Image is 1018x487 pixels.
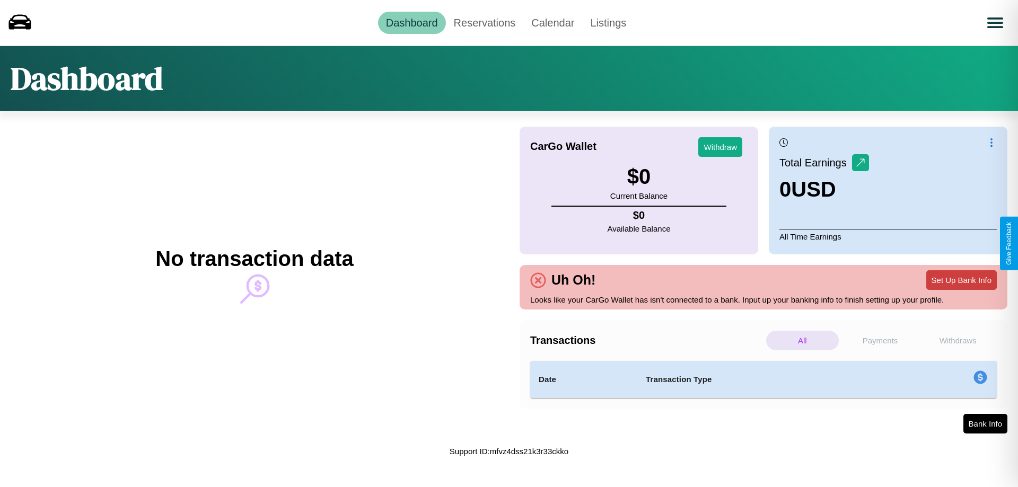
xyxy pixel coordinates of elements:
table: simple table [530,361,997,398]
p: Withdraws [922,331,994,350]
p: Looks like your CarGo Wallet has isn't connected to a bank. Input up your banking info to finish ... [530,293,997,307]
p: Available Balance [608,222,671,236]
h1: Dashboard [11,57,163,100]
button: Withdraw [698,137,742,157]
h4: Transactions [530,334,763,347]
button: Bank Info [963,414,1007,433]
a: Dashboard [378,12,446,34]
h4: Transaction Type [646,373,887,386]
p: All [766,331,839,350]
h2: No transaction data [155,247,353,271]
h3: 0 USD [779,178,869,201]
p: All Time Earnings [779,229,997,244]
h4: Date [539,373,629,386]
button: Set Up Bank Info [926,270,997,290]
h4: $ 0 [608,209,671,222]
a: Listings [582,12,634,34]
button: Open menu [980,8,1010,38]
p: Current Balance [610,189,668,203]
h3: $ 0 [610,165,668,189]
h4: Uh Oh! [546,272,601,288]
a: Calendar [523,12,582,34]
div: Give Feedback [1005,222,1013,265]
p: Support ID: mfvz4dss21k3r33ckko [450,444,568,458]
h4: CarGo Wallet [530,140,596,153]
p: Payments [844,331,917,350]
a: Reservations [446,12,524,34]
p: Total Earnings [779,153,852,172]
